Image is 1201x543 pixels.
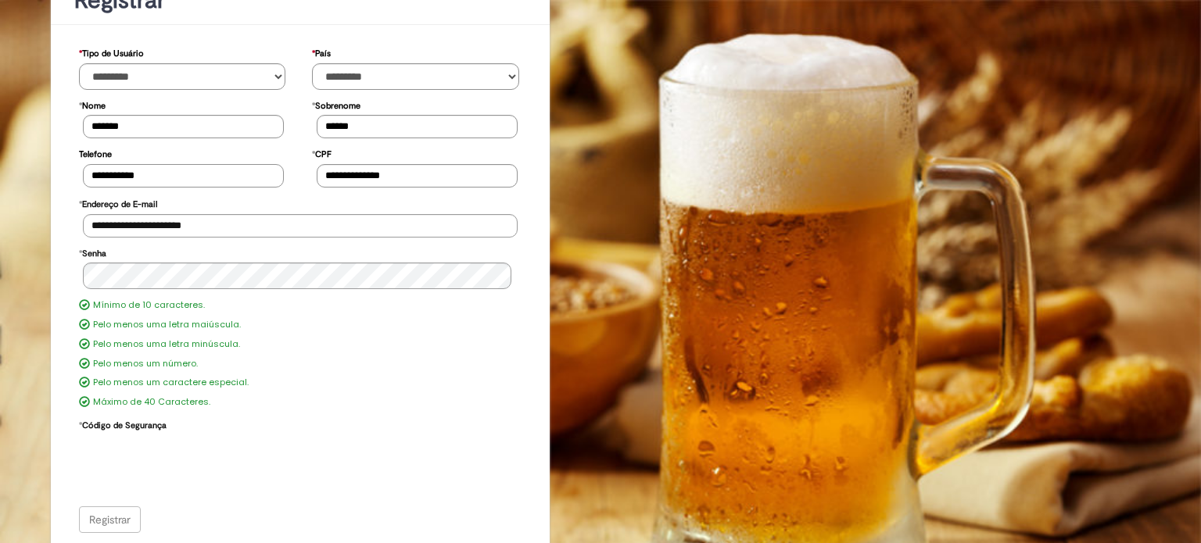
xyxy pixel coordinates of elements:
[93,396,210,409] label: Máximo de 40 Caracteres.
[83,434,321,495] iframe: reCAPTCHA
[312,93,360,116] label: Sobrenome
[93,319,241,331] label: Pelo menos uma letra maiúscula.
[79,191,157,214] label: Endereço de E-mail
[312,41,331,63] label: País
[93,299,205,312] label: Mínimo de 10 caracteres.
[79,93,106,116] label: Nome
[79,413,167,435] label: Código de Segurança
[79,241,106,263] label: Senha
[79,41,144,63] label: Tipo de Usuário
[93,358,198,370] label: Pelo menos um número.
[93,338,240,351] label: Pelo menos uma letra minúscula.
[312,141,332,164] label: CPF
[93,377,249,389] label: Pelo menos um caractere especial.
[79,141,112,164] label: Telefone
